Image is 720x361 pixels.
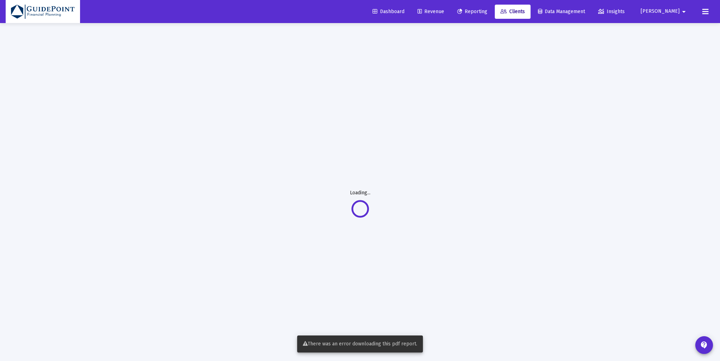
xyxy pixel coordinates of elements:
a: Clients [495,5,531,19]
button: [PERSON_NAME] [632,4,697,18]
a: Data Management [532,5,591,19]
span: Clients [500,9,525,15]
mat-icon: contact_support [700,341,708,349]
span: There was an error downloading this pdf report. [303,341,417,347]
a: Reporting [452,5,493,19]
mat-icon: arrow_drop_down [680,5,688,19]
a: Revenue [412,5,450,19]
img: Dashboard [11,5,75,19]
span: Revenue [418,9,444,15]
a: Dashboard [367,5,410,19]
span: [PERSON_NAME] [641,9,680,15]
span: Data Management [538,9,585,15]
span: Insights [598,9,625,15]
a: Insights [593,5,630,19]
span: Dashboard [373,9,404,15]
span: Reporting [457,9,487,15]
